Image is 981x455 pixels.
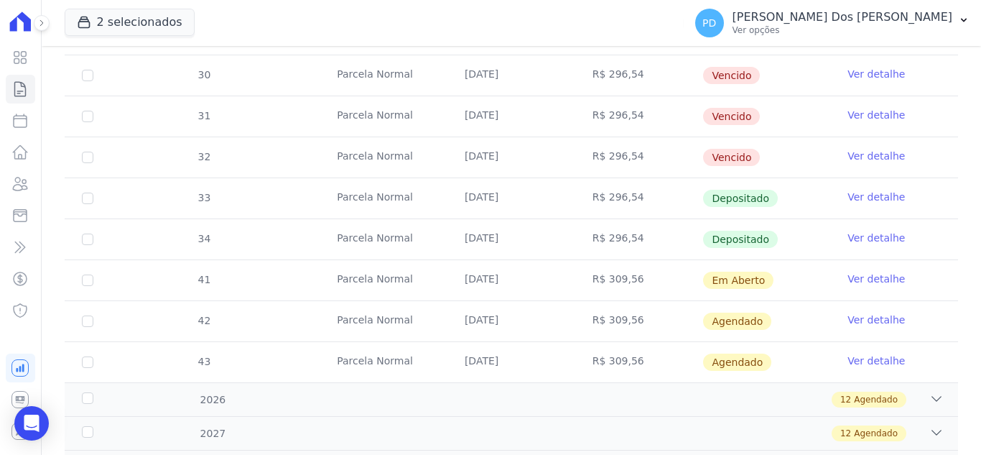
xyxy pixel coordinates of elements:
[447,342,575,382] td: [DATE]
[320,260,447,300] td: Parcela Normal
[320,178,447,219] td: Parcela Normal
[703,149,760,166] span: Vencido
[840,427,851,440] span: 12
[447,301,575,341] td: [DATE]
[703,354,771,371] span: Agendado
[703,108,760,125] span: Vencido
[14,406,49,441] div: Open Intercom Messenger
[197,110,211,121] span: 31
[847,354,905,368] a: Ver detalhe
[575,260,703,300] td: R$ 309,56
[575,96,703,137] td: R$ 296,54
[82,193,93,204] input: Só é possível selecionar pagamentos em aberto
[320,55,447,96] td: Parcela Normal
[197,233,211,244] span: 34
[320,137,447,178] td: Parcela Normal
[320,342,447,382] td: Parcela Normal
[703,272,773,289] span: Em Aberto
[82,234,93,245] input: Só é possível selecionar pagamentos em aberto
[733,24,952,36] p: Ver opções
[847,190,905,204] a: Ver detalhe
[197,274,211,285] span: 41
[82,357,93,368] input: default
[840,393,851,406] span: 12
[847,149,905,163] a: Ver detalhe
[575,219,703,259] td: R$ 296,54
[847,313,905,327] a: Ver detalhe
[447,219,575,259] td: [DATE]
[197,356,211,367] span: 43
[703,231,778,248] span: Depositado
[703,67,760,84] span: Vencido
[82,152,93,163] input: default
[847,67,905,81] a: Ver detalhe
[733,10,952,24] p: [PERSON_NAME] Dos [PERSON_NAME]
[847,231,905,245] a: Ver detalhe
[320,219,447,259] td: Parcela Normal
[847,108,905,122] a: Ver detalhe
[82,111,93,122] input: default
[197,69,211,81] span: 30
[575,178,703,219] td: R$ 296,54
[197,151,211,162] span: 32
[703,313,771,330] span: Agendado
[82,316,93,327] input: default
[703,190,778,207] span: Depositado
[447,178,575,219] td: [DATE]
[197,315,211,326] span: 42
[854,393,898,406] span: Agendado
[575,55,703,96] td: R$ 296,54
[447,260,575,300] td: [DATE]
[575,301,703,341] td: R$ 309,56
[82,275,93,286] input: default
[702,18,716,28] span: PD
[320,301,447,341] td: Parcela Normal
[320,96,447,137] td: Parcela Normal
[82,70,93,81] input: default
[684,3,981,43] button: PD [PERSON_NAME] Dos [PERSON_NAME] Ver opções
[854,427,898,440] span: Agendado
[65,9,195,36] button: 2 selecionados
[447,55,575,96] td: [DATE]
[575,137,703,178] td: R$ 296,54
[575,342,703,382] td: R$ 309,56
[847,272,905,286] a: Ver detalhe
[197,192,211,203] span: 33
[447,137,575,178] td: [DATE]
[447,96,575,137] td: [DATE]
